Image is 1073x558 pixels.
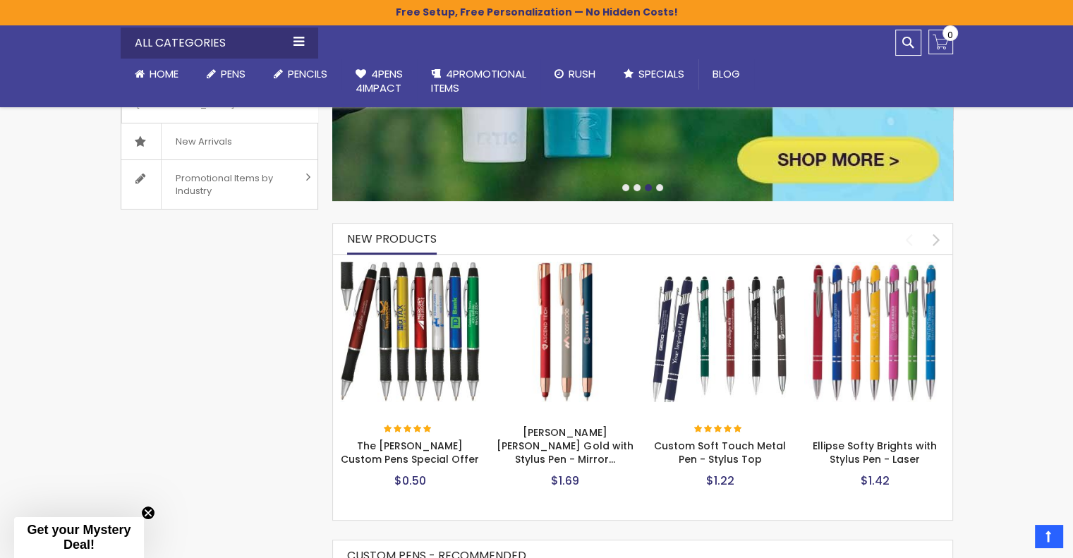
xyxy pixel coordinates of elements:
[928,30,953,54] a: 0
[705,473,734,489] span: $1.22
[497,425,633,466] a: [PERSON_NAME] [PERSON_NAME] Gold with Stylus Pen - Mirror…
[340,262,481,403] img: The Barton Custom Pens Special Offer
[161,160,301,209] span: Promotional Items by Industry
[394,473,426,489] span: $0.50
[638,66,684,81] span: Specials
[804,261,945,273] a: Ellipse Softy Brights with Stylus Pen - Laser
[650,261,791,273] a: Custom Soft Touch Metal Pen - Stylus Top
[288,66,327,81] span: Pencils
[121,123,317,160] a: New Arrivals
[804,262,945,403] img: Ellipse Softy Brights with Stylus Pen - Laser
[713,66,740,81] span: Blog
[698,59,754,90] a: Blog
[27,523,131,552] span: Get your Mystery Deal!
[341,59,417,104] a: 4Pens4impact
[495,261,636,273] a: Crosby Softy Rose Gold with Stylus Pen - Mirror Laser
[431,66,526,95] span: 4PROMOTIONAL ITEMS
[813,439,937,466] a: Ellipse Softy Brights with Stylus Pen - Laser
[14,517,144,558] div: Get your Mystery Deal!Close teaser
[347,231,437,247] span: New Products
[693,425,743,435] div: 100%
[947,28,953,42] span: 0
[897,227,921,252] div: prev
[495,262,636,403] img: Crosby Softy Rose Gold with Stylus Pen - Mirror Laser
[221,66,245,81] span: Pens
[569,66,595,81] span: Rush
[551,473,579,489] span: $1.69
[356,66,403,95] span: 4Pens 4impact
[260,59,341,90] a: Pencils
[610,59,698,90] a: Specials
[957,520,1073,558] iframe: Google Customer Reviews
[384,425,433,435] div: 100%
[121,160,317,209] a: Promotional Items by Industry
[924,227,949,252] div: next
[861,473,890,489] span: $1.42
[650,262,791,403] img: Custom Soft Touch Metal Pen - Stylus Top
[150,66,178,81] span: Home
[141,506,155,520] button: Close teaser
[540,59,610,90] a: Rush
[161,123,246,160] span: New Arrivals
[341,439,479,466] a: The [PERSON_NAME] Custom Pens Special Offer
[417,59,540,104] a: 4PROMOTIONALITEMS
[654,439,786,466] a: Custom Soft Touch Metal Pen - Stylus Top
[193,59,260,90] a: Pens
[121,59,193,90] a: Home
[121,28,318,59] div: All Categories
[340,261,481,273] a: The Barton Custom Pens Special Offer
